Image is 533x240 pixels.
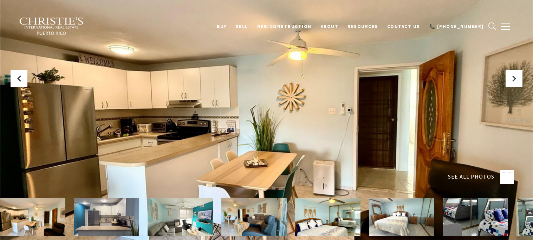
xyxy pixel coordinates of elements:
[343,19,383,33] a: Resources
[443,198,508,236] img: Tower II COND ISLETA MARINA II #6C
[231,19,253,33] a: SELL
[19,17,84,35] img: Christie's International Real Estate black text logo
[425,19,488,33] a: 📞 [PHONE_NUMBER]
[448,172,494,181] span: SEE ALL PHOTOS
[387,23,420,29] span: Contact Us
[221,198,287,236] img: Tower II COND ISLETA MARINA II #6C
[74,198,139,236] img: Tower II COND ISLETA MARINA II #6C
[148,198,213,236] img: Tower II COND ISLETA MARINA II #6C
[316,19,343,33] a: About
[257,23,312,29] span: New Construction
[212,19,231,33] a: BUY
[429,23,484,29] span: 📞 [PHONE_NUMBER]
[253,19,316,33] a: New Construction
[295,198,360,236] img: Tower II COND ISLETA MARINA II #6C
[369,198,434,236] img: Tower II COND ISLETA MARINA II #6C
